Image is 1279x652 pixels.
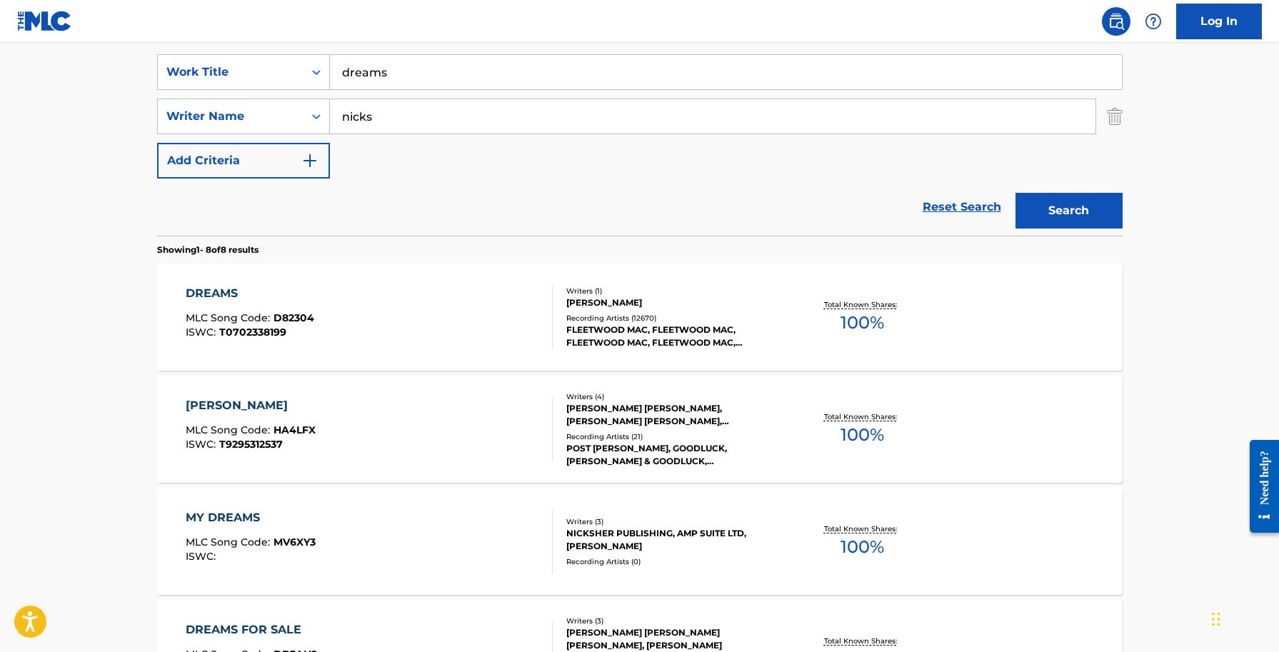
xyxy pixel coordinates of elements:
span: T9295312537 [219,438,283,451]
div: Writers ( 3 ) [566,616,782,626]
span: MLC Song Code : [186,423,274,436]
span: D82304 [274,311,314,324]
div: Writers ( 1 ) [566,286,782,296]
div: POST [PERSON_NAME], GOODLUCK, [PERSON_NAME] & GOODLUCK, [PERSON_NAME],GOODLUCK [566,442,782,468]
div: Help [1139,7,1168,36]
div: Drag [1212,598,1220,641]
div: Writer Name [166,108,295,125]
p: Total Known Shares: [824,523,901,534]
img: MLC Logo [17,11,72,31]
div: DREAMS FOR SALE [186,621,317,638]
div: [PERSON_NAME] [186,397,316,414]
div: Recording Artists ( 12670 ) [566,313,782,324]
img: 9d2ae6d4665cec9f34b9.svg [301,152,319,169]
a: MY DREAMSMLC Song Code:MV6XY3ISWC:Writers (3)NICKSHER PUBLISHING, AMP SUITE LTD, [PERSON_NAME]Rec... [157,488,1123,595]
p: Showing 1 - 8 of 8 results [157,244,259,256]
a: Log In [1176,4,1262,39]
a: Reset Search [916,191,1008,223]
span: MLC Song Code : [186,536,274,548]
span: MLC Song Code : [186,311,274,324]
span: 100 % [841,534,884,560]
div: [PERSON_NAME] [PERSON_NAME] [PERSON_NAME], [PERSON_NAME] [566,626,782,652]
button: Add Criteria [157,143,330,179]
span: 100 % [841,422,884,448]
img: Delete Criterion [1107,99,1123,134]
p: Total Known Shares: [824,411,901,422]
div: MY DREAMS [186,509,316,526]
div: NICKSHER PUBLISHING, AMP SUITE LTD, [PERSON_NAME] [566,527,782,553]
a: [PERSON_NAME]MLC Song Code:HA4LFXISWC:T9295312537Writers (4)[PERSON_NAME] [PERSON_NAME], [PERSON_... [157,376,1123,483]
img: help [1145,13,1162,30]
span: ISWC : [186,550,219,563]
div: FLEETWOOD MAC, FLEETWOOD MAC, FLEETWOOD MAC, FLEETWOOD MAC, FLEETWOOD MAC [566,324,782,349]
span: ISWC : [186,438,219,451]
div: DREAMS [186,285,314,302]
div: [PERSON_NAME] [PERSON_NAME], [PERSON_NAME] [PERSON_NAME], [PERSON_NAME], [PERSON_NAME] [566,402,782,428]
a: DREAMSMLC Song Code:D82304ISWC:T0702338199Writers (1)[PERSON_NAME]Recording Artists (12670)FLEETW... [157,264,1123,371]
div: [PERSON_NAME] [566,296,782,309]
button: Search [1015,193,1123,229]
div: Recording Artists ( 21 ) [566,431,782,442]
span: 100 % [841,310,884,336]
div: Writers ( 4 ) [566,391,782,402]
img: search [1108,13,1125,30]
span: ISWC : [186,326,219,338]
a: Public Search [1102,7,1130,36]
div: Recording Artists ( 0 ) [566,556,782,567]
span: MV6XY3 [274,536,316,548]
iframe: Resource Center [1239,429,1279,544]
form: Search Form [157,54,1123,236]
p: Total Known Shares: [824,636,901,646]
div: Work Title [166,64,295,81]
p: Total Known Shares: [824,299,901,310]
span: HA4LFX [274,423,316,436]
div: Writers ( 3 ) [566,516,782,527]
iframe: Chat Widget [1208,583,1279,652]
span: T0702338199 [219,326,286,338]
